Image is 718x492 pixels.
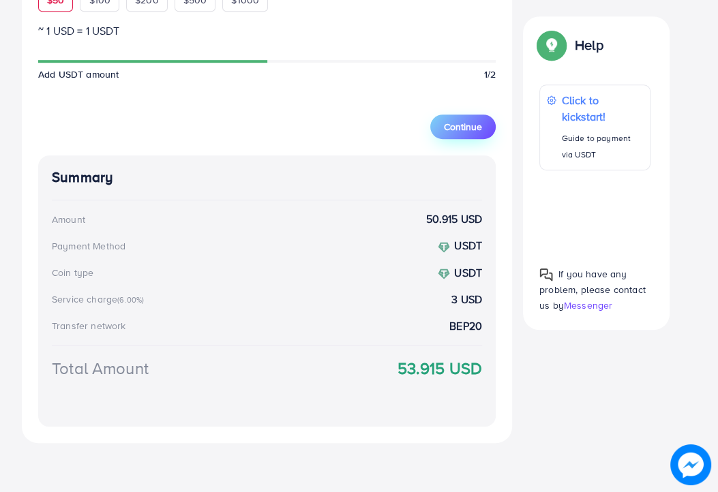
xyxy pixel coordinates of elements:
[117,294,144,305] small: (6.00%)
[438,268,450,280] img: coin
[397,356,482,380] strong: 53.915 USD
[425,211,482,227] strong: 50.915 USD
[454,238,482,253] strong: USDT
[562,92,644,125] p: Click to kickstart!
[52,319,126,333] div: Transfer network
[52,213,85,226] div: Amount
[454,265,482,280] strong: USDT
[438,241,450,253] img: coin
[52,356,149,380] div: Total Amount
[38,22,496,39] p: ~ 1 USD = 1 USDT
[430,114,496,139] button: Continue
[575,37,603,53] p: Help
[670,444,711,485] img: image
[38,67,119,81] span: Add USDT amount
[444,120,482,134] span: Continue
[484,67,496,81] span: 1/2
[52,292,148,306] div: Service charge
[539,33,564,57] img: Popup guide
[52,239,125,253] div: Payment Method
[539,268,553,281] img: Popup guide
[562,130,644,163] p: Guide to payment via USDT
[52,169,482,186] h4: Summary
[449,318,482,334] strong: BEP20
[52,266,93,279] div: Coin type
[564,298,612,312] span: Messenger
[539,267,646,312] span: If you have any problem, please contact us by
[451,292,482,307] strong: 3 USD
